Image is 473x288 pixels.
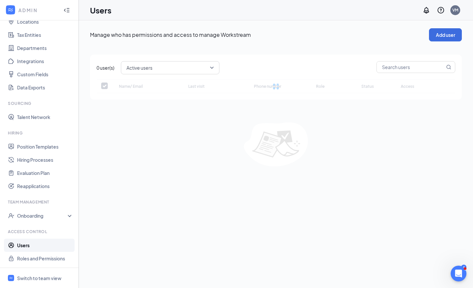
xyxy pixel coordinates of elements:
div: VM [452,7,458,13]
svg: UserCheck [8,212,14,219]
a: Users [17,239,73,252]
a: Reapplications [17,180,73,193]
div: Team Management [8,199,72,205]
a: Evaluation Plan [17,166,73,180]
a: Talent Network [17,110,73,124]
a: Data Exports [17,81,73,94]
input: Search users [377,61,445,73]
div: ADMIN [18,7,57,13]
svg: WorkstreamLogo [7,7,14,13]
svg: Notifications [422,6,430,14]
button: Add user [429,28,462,41]
a: Custom Fields [17,68,73,81]
svg: WorkstreamLogo [9,276,13,280]
svg: MagnifyingGlass [446,64,451,70]
a: Roles and Permissions [17,252,73,265]
div: Switch to team view [17,275,61,281]
a: Tax Entities [17,28,73,41]
iframe: Intercom live chat [451,266,466,281]
a: Integrations [17,55,73,68]
div: Sourcing [8,101,72,106]
p: Manage who has permissions and access to manage Workstream [90,31,429,38]
a: Locations [17,15,73,28]
a: Departments [17,41,73,55]
span: Active users [126,63,152,73]
svg: QuestionInfo [437,6,445,14]
a: Position Templates [17,140,73,153]
div: Onboarding [17,212,68,219]
a: Hiring Processes [17,153,73,166]
div: 4 [461,265,466,270]
h1: Users [90,5,111,16]
svg: Collapse [63,7,70,13]
div: Hiring [8,130,72,136]
div: Access control [8,229,72,234]
span: 0 user(s) [97,64,114,71]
